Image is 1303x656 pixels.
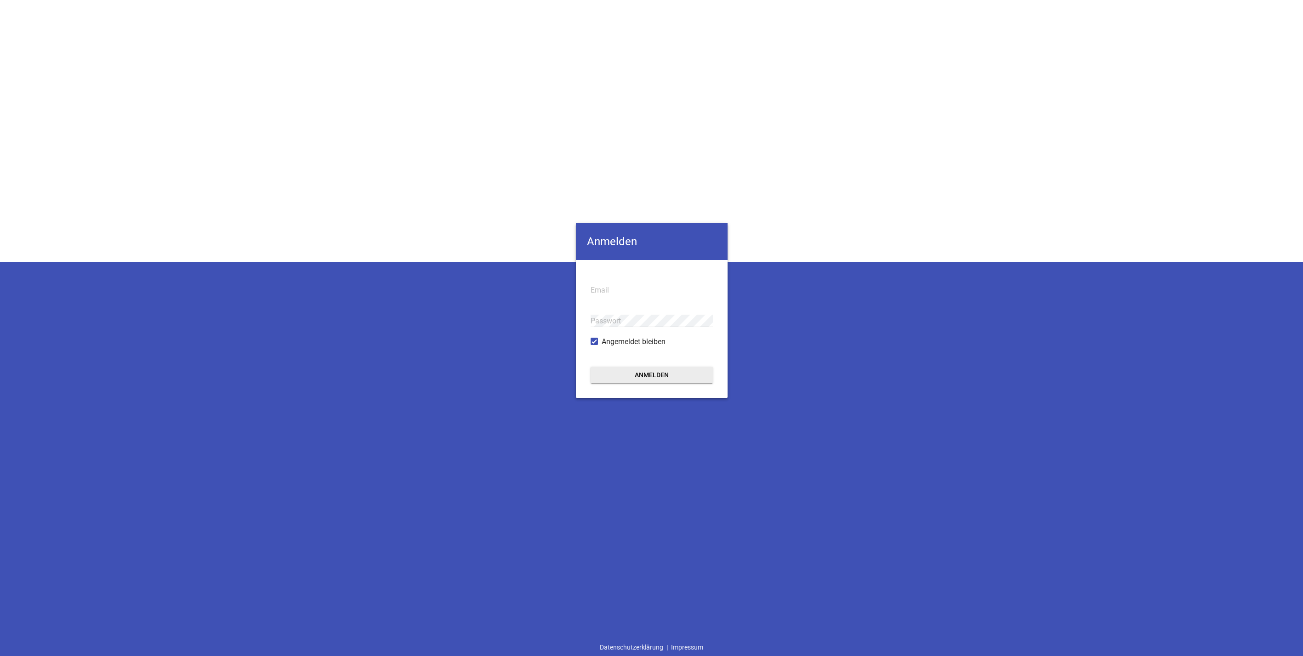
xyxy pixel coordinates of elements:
[591,367,713,383] button: Anmelden
[668,639,706,656] a: Impressum
[576,223,728,260] h4: Anmelden
[597,639,666,656] a: Datenschutzerklärung
[597,639,706,656] div: |
[602,336,666,347] span: Angemeldet bleiben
